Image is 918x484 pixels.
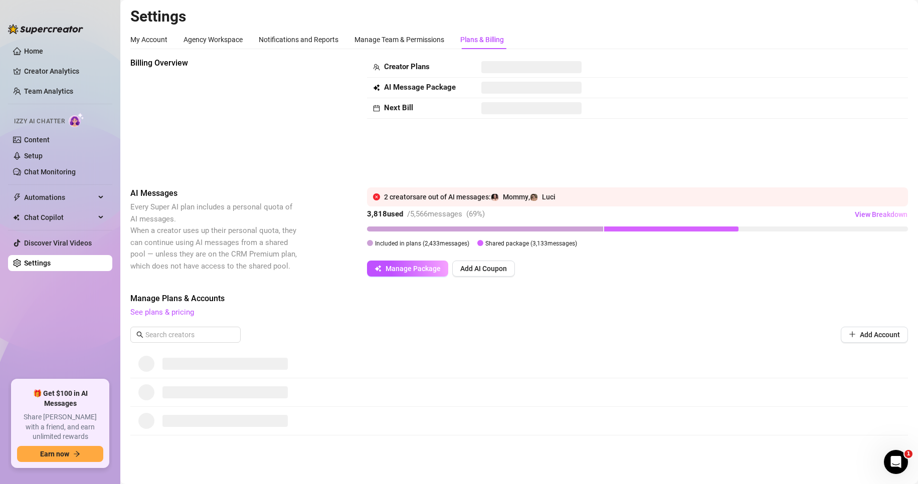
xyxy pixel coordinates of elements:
[485,240,577,247] span: Shared package ( 3,133 messages)
[24,168,76,176] a: Chat Monitoring
[373,64,380,71] span: team
[904,450,912,458] span: 1
[386,265,441,273] span: Manage Package
[130,57,299,69] span: Billing Overview
[17,412,103,442] span: Share [PERSON_NAME] with a friend, and earn unlimited rewards
[466,209,485,218] span: ( 69 %)
[855,210,907,218] span: View Breakdown
[460,265,507,273] span: Add AI Coupon
[24,87,73,95] a: Team Analytics
[130,202,297,271] span: Every Super AI plan includes a personal quota of AI messages. When a creator uses up their person...
[73,450,80,457] span: arrow-right
[24,47,43,55] a: Home
[136,331,143,338] span: search
[8,24,83,34] img: logo-BBDzfeDw.svg
[24,152,43,160] a: Setup
[503,193,528,201] span: Mommy
[24,239,92,247] a: Discover Viral Videos
[24,209,95,225] span: Chat Copilot
[14,117,65,126] span: Izzy AI Chatter
[384,83,456,92] strong: AI Message Package
[24,189,95,205] span: Automations
[384,191,902,202] div: 2 creator s are out of AI messages: ,
[13,193,21,201] span: thunderbolt
[130,187,299,199] span: AI Messages
[384,62,430,71] strong: Creator Plans
[841,327,908,343] button: Add Account
[367,209,403,218] strong: 3,818 used
[130,308,194,317] a: See plans & pricing
[491,194,498,201] img: Mommy
[854,206,908,222] button: View Breakdown
[24,63,104,79] a: Creator Analytics
[367,261,448,277] button: Manage Package
[375,240,469,247] span: Included in plans ( 2,433 messages)
[542,193,556,201] span: Luci
[373,105,380,112] span: calendar
[884,450,908,474] iframe: Intercom live chat
[384,103,413,112] strong: Next Bill
[354,34,444,45] div: Manage Team & Permissions
[69,113,84,127] img: AI Chatter
[530,194,537,201] img: Luci
[183,34,243,45] div: Agency Workspace
[17,389,103,408] span: 🎁 Get $100 in AI Messages
[24,136,50,144] a: Content
[145,329,227,340] input: Search creators
[849,331,856,338] span: plus
[130,34,167,45] div: My Account
[130,7,908,26] h2: Settings
[17,446,103,462] button: Earn nowarrow-right
[24,259,51,267] a: Settings
[13,214,20,221] img: Chat Copilot
[40,450,69,458] span: Earn now
[259,34,338,45] div: Notifications and Reports
[130,293,908,305] span: Manage Plans & Accounts
[460,34,504,45] div: Plans & Billing
[860,331,900,339] span: Add Account
[407,209,462,218] span: / 5,566 messages
[452,261,515,277] button: Add AI Coupon
[373,193,380,200] span: close-circle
